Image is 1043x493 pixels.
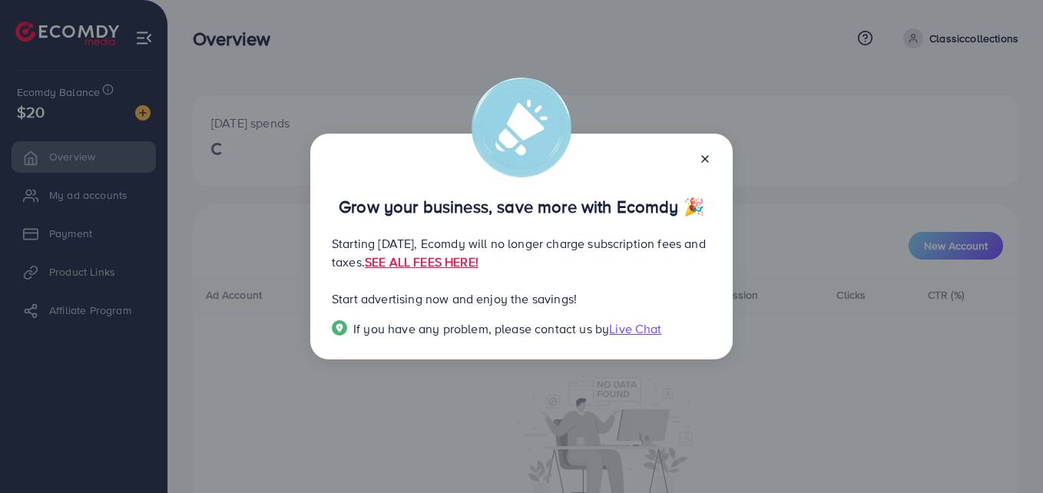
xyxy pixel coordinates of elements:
p: Grow your business, save more with Ecomdy 🎉 [332,197,711,216]
a: SEE ALL FEES HERE! [365,253,478,270]
p: Start advertising now and enjoy the savings! [332,290,711,308]
span: Live Chat [609,320,661,337]
img: Popup guide [332,320,347,336]
img: alert [472,78,571,177]
span: If you have any problem, please contact us by [353,320,609,337]
p: Starting [DATE], Ecomdy will no longer charge subscription fees and taxes. [332,234,711,271]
